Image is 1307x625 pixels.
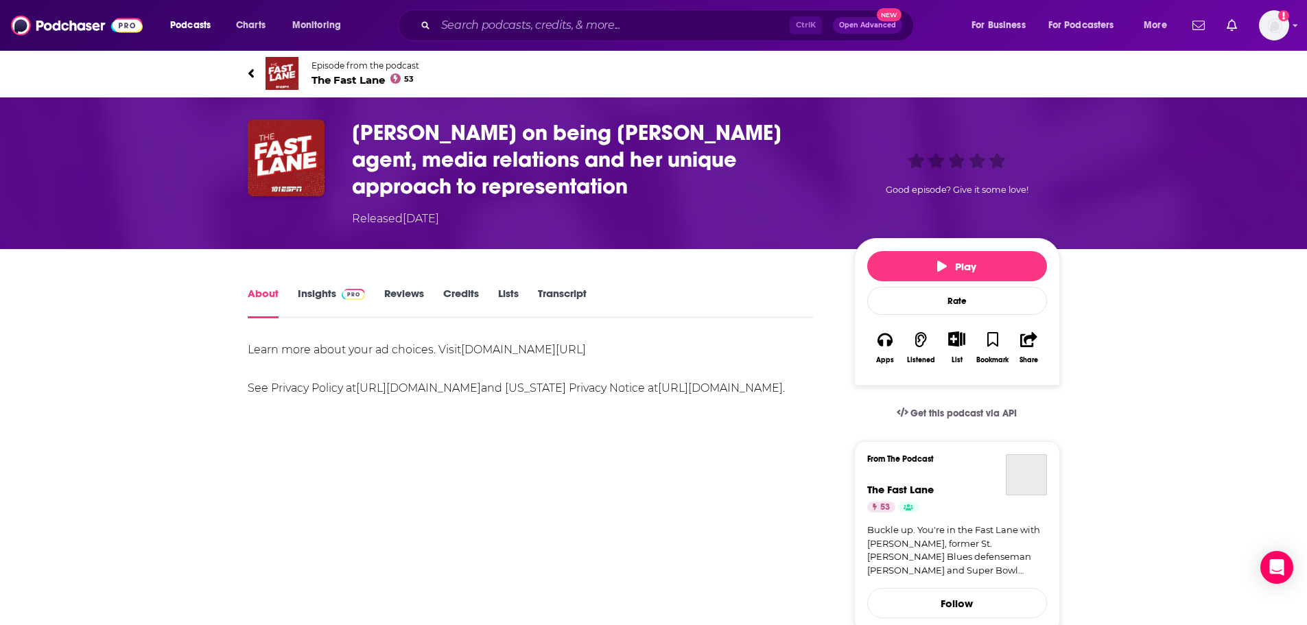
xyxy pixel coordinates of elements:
[867,502,895,512] a: 53
[1134,14,1184,36] button: open menu
[311,60,419,71] span: Episode from the podcast
[839,22,896,29] span: Open Advanced
[443,287,479,318] a: Credits
[877,8,902,21] span: New
[298,287,366,318] a: InsightsPodchaser Pro
[1259,10,1289,40] span: Logged in as BerkMarc
[880,501,890,515] span: 53
[170,16,211,35] span: Podcasts
[658,381,783,394] a: [URL][DOMAIN_NAME]
[248,287,279,318] a: About
[248,340,814,398] div: Learn more about your ad choices. Visit See Privacy Policy at and [US_STATE] Privacy Notice at .
[283,14,359,36] button: open menu
[790,16,822,34] span: Ctrl K
[1278,10,1289,21] svg: Add a profile image
[867,483,934,496] a: The Fast Lane
[939,322,974,373] div: Show More ButtonList
[867,454,1036,464] h3: From The Podcast
[1221,14,1243,37] a: Show notifications dropdown
[975,322,1011,373] button: Bookmark
[1011,322,1046,373] button: Share
[867,523,1047,577] a: Buckle up. You're in the Fast Lane with [PERSON_NAME], former St. [PERSON_NAME] Blues defenseman ...
[161,14,228,36] button: open menu
[1259,10,1289,40] img: User Profile
[1006,454,1047,495] a: The Fast Lane
[943,331,971,346] button: Show More Button
[248,57,1060,90] a: The Fast LaneEpisode from the podcastThe Fast Lane53
[384,287,424,318] a: Reviews
[876,356,894,364] div: Apps
[248,119,325,196] img: Rachel Luba on being Trevor Bauer's agent, media relations and her unique approach to representation
[11,12,143,38] img: Podchaser - Follow, Share and Rate Podcasts
[952,355,963,364] div: List
[976,356,1009,364] div: Bookmark
[937,260,976,273] span: Play
[411,10,927,41] div: Search podcasts, credits, & more...
[867,287,1047,315] div: Rate
[227,14,274,36] a: Charts
[498,287,519,318] a: Lists
[886,397,1028,430] a: Get this podcast via API
[356,381,481,394] a: [URL][DOMAIN_NAME]
[962,14,1043,36] button: open menu
[867,251,1047,281] button: Play
[903,322,939,373] button: Listened
[867,322,903,373] button: Apps
[311,73,419,86] span: The Fast Lane
[1048,16,1114,35] span: For Podcasters
[907,356,935,364] div: Listened
[538,287,587,318] a: Transcript
[236,16,266,35] span: Charts
[461,343,586,356] a: [DOMAIN_NAME][URL]
[404,76,414,82] span: 53
[910,408,1017,419] span: Get this podcast via API
[886,185,1028,195] span: Good episode? Give it some love!
[292,16,341,35] span: Monitoring
[352,119,832,200] h1: Rachel Luba on being Trevor Bauer's agent, media relations and her unique approach to representation
[266,57,298,90] img: The Fast Lane
[1144,16,1167,35] span: More
[1020,356,1038,364] div: Share
[352,211,439,227] div: Released [DATE]
[972,16,1026,35] span: For Business
[867,588,1047,618] button: Follow
[1260,551,1293,584] div: Open Intercom Messenger
[1039,14,1134,36] button: open menu
[436,14,790,36] input: Search podcasts, credits, & more...
[833,17,902,34] button: Open AdvancedNew
[1187,14,1210,37] a: Show notifications dropdown
[1259,10,1289,40] button: Show profile menu
[342,289,366,300] img: Podchaser Pro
